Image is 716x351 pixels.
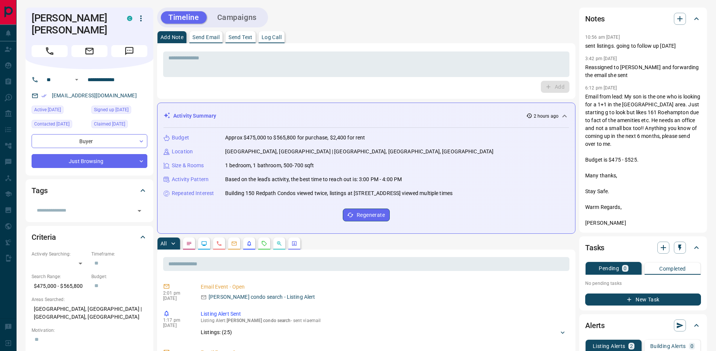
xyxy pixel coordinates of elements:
[209,293,315,301] p: [PERSON_NAME] condo search - Listing Alert
[585,242,604,254] h2: Tasks
[659,266,686,271] p: Completed
[624,266,627,271] p: 0
[32,251,88,257] p: Actively Searching:
[161,11,207,24] button: Timeline
[261,241,267,247] svg: Requests
[599,266,619,271] p: Pending
[225,134,365,142] p: Approx $475,000 to $565,800 for purchase, $2,400 for rent
[32,154,147,168] div: Just Browsing
[172,162,204,169] p: Size & Rooms
[32,106,88,116] div: Sun Oct 12 2025
[585,56,617,61] p: 3:42 pm [DATE]
[91,120,147,130] div: Tue Oct 07 2025
[585,85,617,91] p: 6:12 pm [DATE]
[34,120,70,128] span: Contacted [DATE]
[32,120,88,130] div: Sat Oct 04 2025
[585,294,701,306] button: New Task
[32,45,68,57] span: Call
[41,93,47,98] svg: Email Verified
[94,106,129,113] span: Signed up [DATE]
[134,206,145,216] button: Open
[585,64,701,79] p: Reassigned to [PERSON_NAME] and forwarding the email she sent
[201,325,566,339] div: Listings: (25)
[690,343,693,349] p: 0
[225,162,314,169] p: 1 bedroom, 1 bathroom, 500-700 sqft
[163,296,189,301] p: [DATE]
[52,92,137,98] a: [EMAIL_ADDRESS][DOMAIN_NAME]
[32,134,147,148] div: Buyer
[172,175,209,183] p: Activity Pattern
[127,16,132,21] div: condos.ca
[343,209,390,221] button: Regenerate
[201,328,232,336] p: Listings: ( 25 )
[593,343,625,349] p: Listing Alerts
[172,189,214,197] p: Repeated Interest
[246,241,252,247] svg: Listing Alerts
[72,75,81,84] button: Open
[585,10,701,28] div: Notes
[111,45,147,57] span: Message
[172,148,193,156] p: Location
[225,175,402,183] p: Based on the lead's activity, the best time to reach out is: 3:00 PM - 4:00 PM
[32,231,56,243] h2: Criteria
[32,303,147,323] p: [GEOGRAPHIC_DATA], [GEOGRAPHIC_DATA] | [GEOGRAPHIC_DATA], [GEOGRAPHIC_DATA]
[32,296,147,303] p: Areas Searched:
[163,318,189,323] p: 1:17 pm
[32,185,47,197] h2: Tags
[32,182,147,200] div: Tags
[91,251,147,257] p: Timeframe:
[276,241,282,247] svg: Opportunities
[201,283,566,291] p: Email Event - Open
[32,228,147,246] div: Criteria
[91,273,147,280] p: Budget:
[163,290,189,296] p: 2:01 pm
[585,93,701,227] p: Email from lead: My son is the one who is looking for a 1+1 in the [GEOGRAPHIC_DATA] area. Just s...
[160,35,183,40] p: Add Note
[262,35,282,40] p: Log Call
[534,113,559,120] p: 2 hours ago
[201,318,566,323] p: Listing Alert : - sent via email
[34,106,61,113] span: Active [DATE]
[71,45,107,57] span: Email
[192,35,219,40] p: Send Email
[227,318,291,323] span: [PERSON_NAME] condo search
[94,120,125,128] span: Claimed [DATE]
[585,13,605,25] h2: Notes
[163,323,189,328] p: [DATE]
[216,241,222,247] svg: Calls
[163,109,569,123] div: Activity Summary2 hours ago
[585,42,701,50] p: sent listings. going to follow up [DATE]
[32,280,88,292] p: $475,000 - $565,800
[32,12,116,36] h1: [PERSON_NAME] [PERSON_NAME]
[231,241,237,247] svg: Emails
[173,112,216,120] p: Activity Summary
[201,241,207,247] svg: Lead Browsing Activity
[225,189,453,197] p: Building 150 Redpath Condos viewed twice, listings at [STREET_ADDRESS] viewed multiple times
[32,273,88,280] p: Search Range:
[585,316,701,334] div: Alerts
[172,134,189,142] p: Budget
[210,11,264,24] button: Campaigns
[291,241,297,247] svg: Agent Actions
[630,343,633,349] p: 2
[229,35,253,40] p: Send Text
[585,319,605,331] h2: Alerts
[32,327,147,334] p: Motivation:
[186,241,192,247] svg: Notes
[225,148,493,156] p: [GEOGRAPHIC_DATA], [GEOGRAPHIC_DATA] | [GEOGRAPHIC_DATA], [GEOGRAPHIC_DATA], [GEOGRAPHIC_DATA]
[650,343,686,349] p: Building Alerts
[585,35,620,40] p: 10:56 am [DATE]
[585,278,701,289] p: No pending tasks
[91,106,147,116] div: Sat Oct 04 2025
[160,241,167,246] p: All
[201,310,566,318] p: Listing Alert Sent
[585,239,701,257] div: Tasks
